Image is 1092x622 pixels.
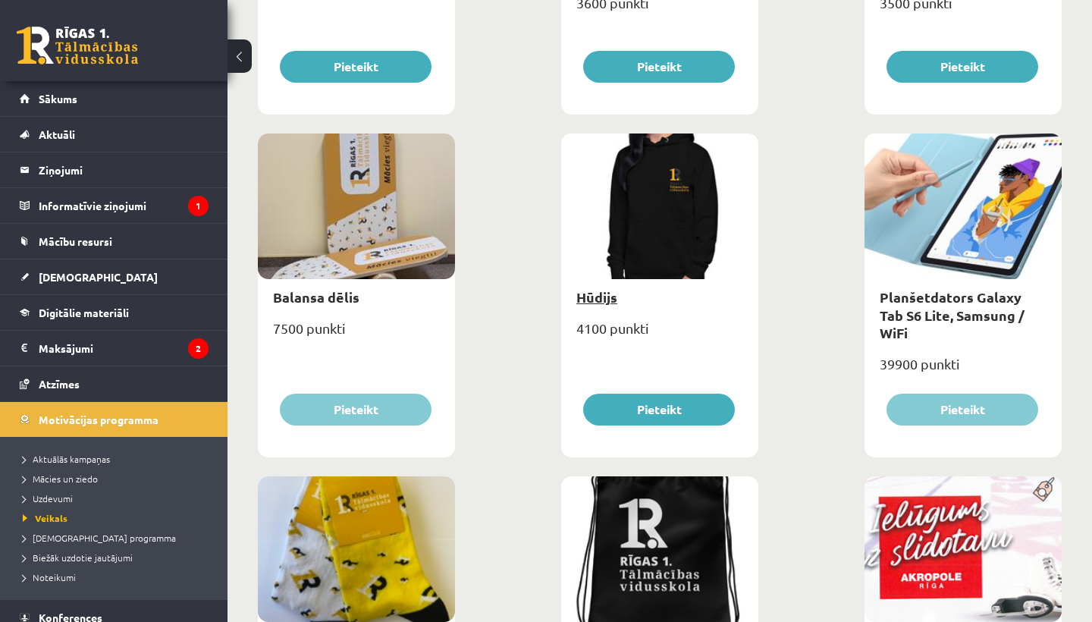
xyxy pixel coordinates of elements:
[280,394,431,426] button: Pieteikt
[39,92,77,105] span: Sākums
[39,413,158,426] span: Motivācijas programma
[39,331,209,366] legend: Maksājumi
[23,492,212,505] a: Uzdevumi
[23,551,133,564] span: Biežāk uzdotie jautājumi
[23,453,110,465] span: Aktuālās kampaņas
[39,188,209,223] legend: Informatīvie ziņojumi
[886,51,1038,83] button: Pieteikt
[20,117,209,152] a: Aktuāli
[20,81,209,116] a: Sākums
[23,570,212,584] a: Noteikumi
[20,152,209,187] a: Ziņojumi
[23,531,212,545] a: [DEMOGRAPHIC_DATA] programma
[583,51,735,83] button: Pieteikt
[561,316,758,353] div: 4100 punkti
[864,351,1062,389] div: 39900 punkti
[23,472,212,485] a: Mācies un ziedo
[258,316,455,353] div: 7500 punkti
[17,27,138,64] a: Rīgas 1. Tālmācības vidusskola
[23,452,212,466] a: Aktuālās kampaņas
[39,234,112,248] span: Mācību resursi
[20,366,209,401] a: Atzīmes
[20,224,209,259] a: Mācību resursi
[23,532,176,544] span: [DEMOGRAPHIC_DATA] programma
[23,473,98,485] span: Mācies un ziedo
[20,188,209,223] a: Informatīvie ziņojumi1
[20,331,209,366] a: Maksājumi2
[23,571,76,583] span: Noteikumi
[583,394,735,426] button: Pieteikt
[20,259,209,294] a: [DEMOGRAPHIC_DATA]
[880,288,1025,341] a: Planšetdators Galaxy Tab S6 Lite, Samsung / WiFi
[23,512,67,524] span: Veikals
[188,338,209,359] i: 2
[280,51,431,83] button: Pieteikt
[20,295,209,330] a: Digitālie materiāli
[23,511,212,525] a: Veikals
[20,402,209,437] a: Motivācijas programma
[576,288,617,306] a: Hūdijs
[23,492,73,504] span: Uzdevumi
[39,306,129,319] span: Digitālie materiāli
[39,127,75,141] span: Aktuāli
[1028,476,1062,502] img: Populāra prece
[188,196,209,216] i: 1
[23,551,212,564] a: Biežāk uzdotie jautājumi
[886,394,1038,426] button: Pieteikt
[273,288,359,306] a: Balansa dēlis
[39,377,80,391] span: Atzīmes
[39,270,158,284] span: [DEMOGRAPHIC_DATA]
[39,152,209,187] legend: Ziņojumi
